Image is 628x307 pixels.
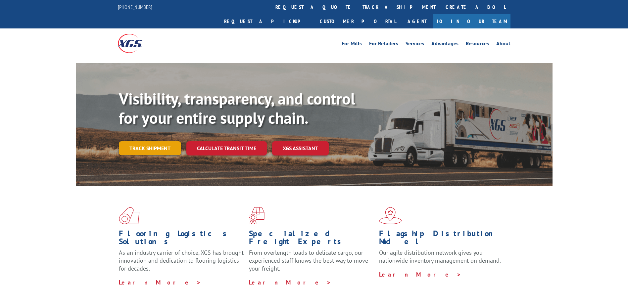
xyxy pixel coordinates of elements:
[219,14,315,28] a: Request a pickup
[379,230,504,249] h1: Flagship Distribution Model
[342,41,362,48] a: For Mills
[249,207,265,224] img: xgs-icon-focused-on-flooring-red
[118,4,152,10] a: [PHONE_NUMBER]
[379,271,461,278] a: Learn More >
[496,41,510,48] a: About
[119,249,244,272] span: As an industry carrier of choice, XGS has brought innovation and dedication to flooring logistics...
[379,249,501,264] span: Our agile distribution network gives you nationwide inventory management on demand.
[119,279,201,286] a: Learn More >
[431,41,459,48] a: Advantages
[466,41,489,48] a: Resources
[119,88,355,128] b: Visibility, transparency, and control for your entire supply chain.
[249,230,374,249] h1: Specialized Freight Experts
[249,279,331,286] a: Learn More >
[119,141,181,155] a: Track shipment
[433,14,510,28] a: Join Our Team
[272,141,329,155] a: XGS ASSISTANT
[249,249,374,278] p: From overlength loads to delicate cargo, our experienced staff knows the best way to move your fr...
[406,41,424,48] a: Services
[401,14,433,28] a: Agent
[379,207,402,224] img: xgs-icon-flagship-distribution-model-red
[315,14,401,28] a: Customer Portal
[186,141,267,155] a: Calculate transit time
[119,230,244,249] h1: Flooring Logistics Solutions
[369,41,398,48] a: For Retailers
[119,207,139,224] img: xgs-icon-total-supply-chain-intelligence-red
